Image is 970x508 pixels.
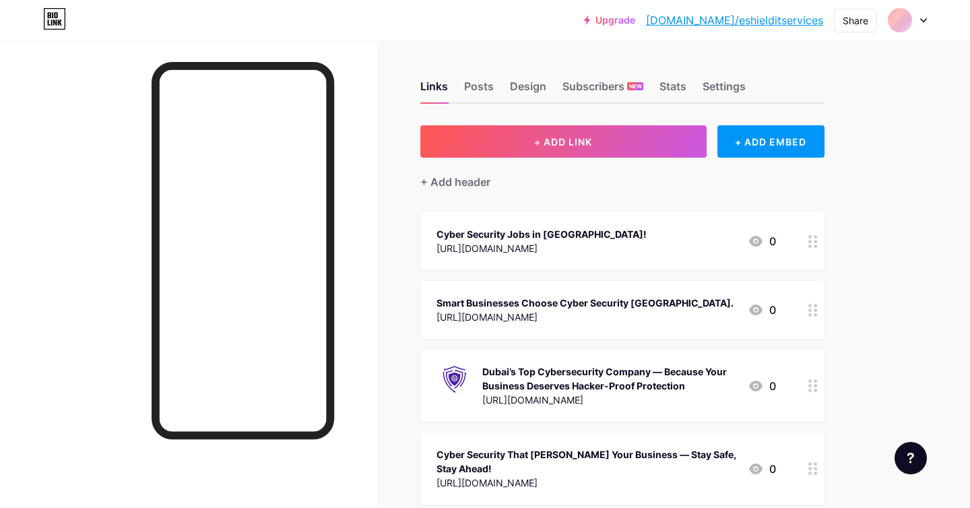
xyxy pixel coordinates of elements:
div: 0 [748,302,776,318]
a: [DOMAIN_NAME]/eshielditservices [646,12,823,28]
div: + ADD EMBED [717,125,825,158]
div: Posts [464,78,494,102]
div: Subscribers [562,78,643,102]
div: 0 [748,461,776,477]
div: + Add header [420,174,490,190]
div: Smart Businesses Choose Cyber Security [GEOGRAPHIC_DATA]. [437,296,734,310]
div: [URL][DOMAIN_NAME] [437,310,734,324]
div: Cyber Security That [PERSON_NAME] Your Business — Stay Safe, Stay Ahead! [437,447,737,476]
a: Upgrade [584,15,635,26]
span: NEW [629,82,642,90]
button: + ADD LINK [420,125,707,158]
div: Links [420,78,448,102]
div: [URL][DOMAIN_NAME] [482,393,737,407]
div: Stats [659,78,686,102]
div: [URL][DOMAIN_NAME] [437,241,647,255]
div: Cyber Security Jobs in [GEOGRAPHIC_DATA]! [437,227,647,241]
img: Dubai’s Top Cybersecurity Company — Because Your Business Deserves Hacker-Proof Protection [437,363,472,398]
div: Share [843,13,868,28]
span: + ADD LINK [534,136,592,148]
div: 0 [748,378,776,394]
div: Dubai’s Top Cybersecurity Company — Because Your Business Deserves Hacker-Proof Protection [482,364,737,393]
div: [URL][DOMAIN_NAME] [437,476,737,490]
div: Design [510,78,546,102]
div: 0 [748,233,776,249]
div: Settings [703,78,746,102]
